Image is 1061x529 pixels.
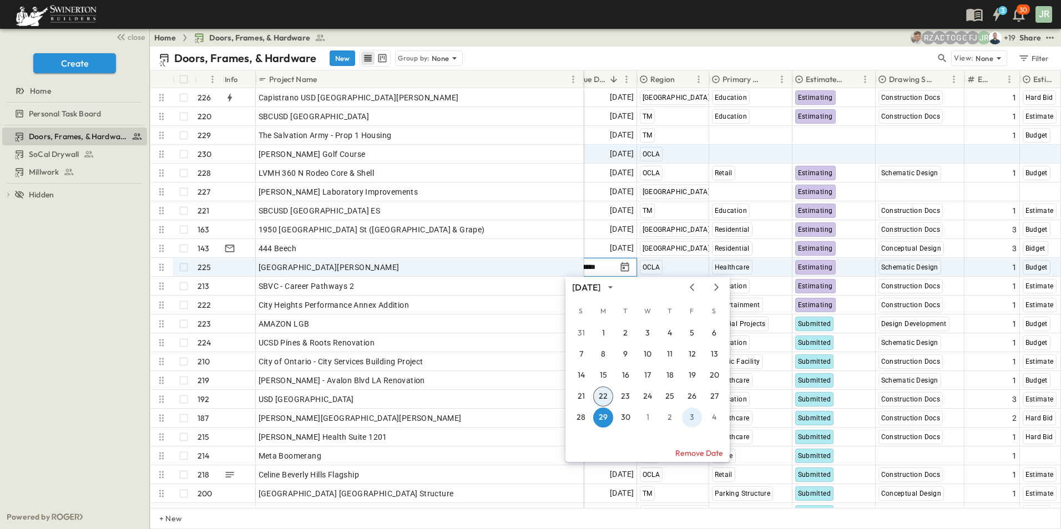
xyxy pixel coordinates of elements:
span: Estimate [1025,301,1054,309]
span: [PERSON_NAME] - Avalon Blvd LA Renovation [259,375,425,386]
span: [DATE] [610,506,634,518]
span: AMAZON LGB [259,318,310,329]
span: 1 [1012,337,1017,348]
span: Estimate [1025,207,1054,215]
div: Info [225,64,238,95]
p: 200 [198,488,213,499]
span: Education [715,113,747,120]
a: Home [154,32,176,43]
span: 1 [1012,281,1017,292]
button: Sort [677,73,689,85]
span: Estimating [798,263,833,271]
button: test [1043,31,1057,44]
div: Gerrad Gerber (gerrad.gerber@swinerton.com) [955,31,968,44]
button: 2 [660,408,680,428]
a: Doors, Frames, & Hardware [194,32,326,43]
button: 3 [682,408,702,428]
button: Previous month [685,283,699,292]
p: 213 [198,281,210,292]
button: 15 [593,365,613,385]
div: # [195,70,223,88]
span: Construction Docs [881,358,941,365]
button: 3 [986,4,1008,24]
div: Personal Task Boardtest [2,105,147,123]
p: + New [159,513,166,524]
button: Tracking Date Menu [618,261,631,274]
h6: 3 [1001,6,1004,15]
span: Education [715,395,747,403]
button: 23 [615,386,635,406]
button: Sort [319,73,331,85]
span: Healthcare [715,433,750,441]
span: [DATE] [610,166,634,179]
span: Construction Docs [881,113,941,120]
span: Estimating [798,226,833,233]
span: Budget [1025,169,1048,177]
span: 444 Beech [259,243,297,254]
span: Healthcare [715,263,750,271]
span: [DATE] [610,223,634,236]
span: Saturday [704,300,724,322]
span: Schematic Design [881,339,938,347]
span: Construction Docs [881,94,941,101]
span: Estimating [798,113,833,120]
span: Retail [715,471,732,479]
span: Healthcare [715,377,750,384]
span: close [128,32,145,43]
img: Brandon Norcutt (brandon.norcutt@swinerton.com) [988,31,1002,44]
span: Budget [1025,320,1048,328]
span: Healthcare [715,414,750,422]
p: View: [954,52,973,64]
span: [GEOGRAPHIC_DATA] [643,226,710,233]
span: [PERSON_NAME] Laboratory Improvements [259,186,418,197]
span: Submitted [798,395,831,403]
span: TM [643,113,653,120]
span: Doors, Frames, & Hardware [29,131,127,142]
button: 25 [660,386,680,406]
span: 3 [1012,224,1017,235]
span: Budget [1025,131,1048,139]
span: Submitted [798,471,831,479]
div: Millworktest [2,163,147,181]
img: 6c363589ada0b36f064d841b69d3a419a338230e66bb0a533688fa5cc3e9e735.png [13,3,99,26]
span: Celine Beverly Hills Flagship [259,469,360,480]
span: Residential [715,226,750,233]
p: 214 [198,450,210,461]
span: 1 [1012,356,1017,367]
span: OCLA [643,471,660,479]
span: [GEOGRAPHIC_DATA] [GEOGRAPHIC_DATA] Structure [259,488,454,499]
button: Remove Date [565,444,730,462]
p: 192 [198,394,210,405]
span: Education [715,207,747,215]
span: Thursday [660,300,680,322]
button: 14 [571,365,591,385]
button: 21 [571,386,591,406]
button: 1 [638,408,658,428]
span: Budget [1025,263,1048,271]
span: [DATE] [610,110,634,123]
span: Submitted [798,452,831,460]
span: Construction Docs [881,433,941,441]
button: 13 [704,344,724,364]
span: SoCal Drywall [29,149,79,160]
span: Estimating [798,301,833,309]
span: Wednesday [638,300,658,322]
span: [PERSON_NAME][GEOGRAPHIC_DATA][PERSON_NAME] [259,413,462,424]
button: close [112,29,147,44]
span: [DATE] [610,185,634,198]
span: 1 [1012,205,1017,216]
span: Construction Docs [881,226,941,233]
button: 27 [704,386,724,406]
p: 187 [198,413,209,424]
button: kanban view [375,52,389,65]
span: SBVC - Career Pathways 2 [259,281,355,292]
div: Filter [1018,52,1049,64]
span: UCSD Pines & Roots Renovation [259,337,375,348]
span: Conceptual Design [881,490,942,497]
p: 230 [198,149,212,160]
p: Project Name [269,74,317,85]
span: Monday [593,300,613,322]
p: 225 [198,262,211,273]
span: Estimate [1025,490,1054,497]
img: Aaron Anderson (aaron.anderson@swinerton.com) [911,31,924,44]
